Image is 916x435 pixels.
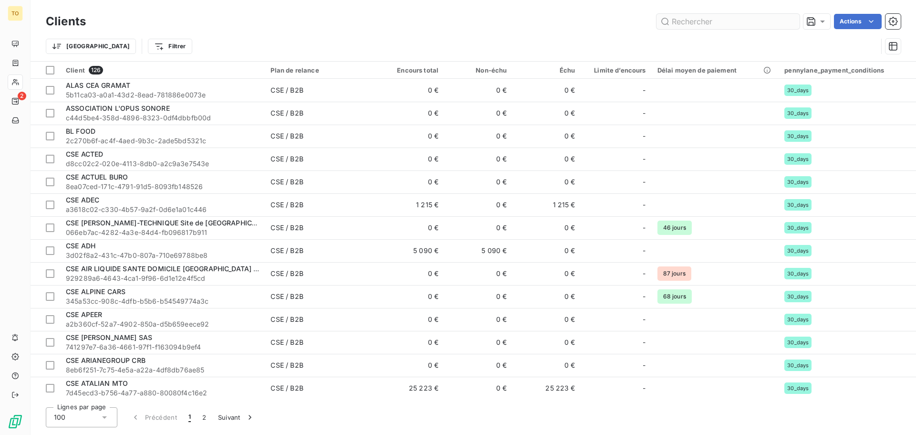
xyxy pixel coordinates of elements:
[512,102,581,125] td: 0 €
[66,274,259,283] span: 929289a6-4643-4ca1-9f96-6d1e12e4f5cd
[66,342,259,352] span: 741297e7-6a36-4661-97f1-f163094b9ef4
[444,148,512,170] td: 0 €
[66,356,146,364] span: CSE ARIANEGROUP CRB
[444,285,512,308] td: 0 €
[66,159,259,169] span: d8cc02c2-020e-4113-8db0-a2c9a3e7543e
[512,193,581,216] td: 1 215 €
[271,154,303,164] div: CSE / B2B
[66,219,274,227] span: CSE [PERSON_NAME]-TECHNIQUE Site de [GEOGRAPHIC_DATA]
[376,285,444,308] td: 0 €
[66,196,99,204] span: CSE ADEC
[643,338,645,347] span: -
[787,202,809,208] span: 30_days
[18,92,26,100] span: 2
[376,262,444,285] td: 0 €
[376,79,444,102] td: 0 €
[66,81,130,89] span: ALAS CEA GRAMAT
[66,242,95,250] span: CSE ADH
[376,102,444,125] td: 0 €
[518,66,575,74] div: Échu
[376,331,444,354] td: 0 €
[66,173,128,181] span: CSE ACTUEL BURO
[271,66,370,74] div: Plan de relance
[66,379,128,387] span: CSE ATALIAN MTO
[787,248,809,254] span: 30_days
[66,182,259,191] span: 8ea07ced-171c-4791-91d5-8093fb148526
[884,403,906,425] iframe: Intercom live chat
[66,319,259,329] span: a2b360cf-52a7-4902-850a-d5b659eece92
[444,102,512,125] td: 0 €
[212,407,260,427] button: Suivant
[271,131,303,141] div: CSE / B2B
[376,125,444,148] td: 0 €
[66,388,259,398] span: 7d45ecd3-b756-4a77-a880-80080f4c16e2
[787,225,809,231] span: 30_days
[376,377,444,400] td: 25 223 €
[656,14,800,29] input: Rechercher
[787,156,809,162] span: 30_days
[787,87,809,93] span: 30_days
[444,170,512,193] td: 0 €
[66,297,259,306] span: 345a53cc-908c-4dfb-b5b6-b54549774a3c
[643,85,645,95] span: -
[657,266,691,281] span: 87 jours
[787,133,809,139] span: 30_days
[787,362,809,368] span: 30_days
[512,148,581,170] td: 0 €
[444,239,512,262] td: 5 090 €
[643,292,645,301] span: -
[125,407,183,427] button: Précédent
[271,85,303,95] div: CSE / B2B
[512,170,581,193] td: 0 €
[643,246,645,255] span: -
[643,200,645,210] span: -
[787,385,809,391] span: 30_days
[444,331,512,354] td: 0 €
[46,39,136,54] button: [GEOGRAPHIC_DATA]
[8,414,23,429] img: Logo LeanPay
[657,289,692,304] span: 68 jours
[444,354,512,377] td: 0 €
[271,223,303,233] div: CSE / B2B
[188,413,191,422] span: 1
[643,131,645,141] span: -
[66,136,259,146] span: 2c270b6f-ac4f-4aed-9b3c-2ade5bd5321c
[376,308,444,331] td: 0 €
[66,251,259,260] span: 3d02f8a2-431c-47b0-807a-710e69788be8
[382,66,438,74] div: Encours total
[444,193,512,216] td: 0 €
[89,66,103,74] span: 126
[271,246,303,255] div: CSE / B2B
[450,66,507,74] div: Non-échu
[271,177,303,187] div: CSE / B2B
[271,338,303,347] div: CSE / B2B
[66,90,259,100] span: 5b11ca03-a0a1-43d2-8ead-781886e0073e
[444,377,512,400] td: 0 €
[643,269,645,278] span: -
[66,104,170,112] span: ASSOCIATION L'OPUS SONORE
[512,331,581,354] td: 0 €
[376,148,444,170] td: 0 €
[834,14,882,29] button: Actions
[66,310,102,318] span: CSE APEER
[643,361,645,370] span: -
[376,354,444,377] td: 0 €
[66,113,259,123] span: c44d5be4-358d-4896-8323-0df4dbbfb00d
[643,177,645,187] span: -
[66,66,85,74] span: Client
[657,221,692,235] span: 46 jours
[444,308,512,331] td: 0 €
[271,361,303,370] div: CSE / B2B
[512,377,581,400] td: 25 223 €
[66,228,259,237] span: 066eb7ac-4282-4a3e-84d4-fb096817b911
[197,407,212,427] button: 2
[376,170,444,193] td: 0 €
[657,66,773,74] div: Délai moyen de paiement
[787,294,809,299] span: 30_days
[787,110,809,116] span: 30_days
[271,292,303,301] div: CSE / B2B
[512,354,581,377] td: 0 €
[787,179,809,185] span: 30_days
[787,340,809,345] span: 30_days
[8,6,23,21] div: TO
